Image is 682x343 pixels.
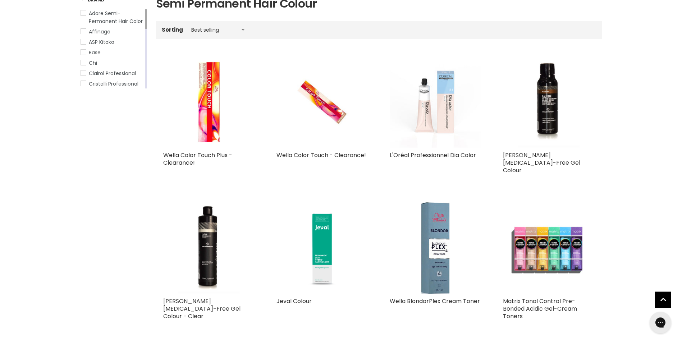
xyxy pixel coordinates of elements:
span: Chi [89,59,97,67]
span: Base [89,49,101,56]
img: Wella Color Touch Plus - Clearance! [163,56,255,148]
span: Adore Semi-Permanent Hair Color [89,10,143,25]
a: Wella BlondorPlex Cream Toner [390,202,481,294]
a: Cristalli Professional [81,80,144,88]
img: Jeval Colour [276,202,368,294]
img: Wella Color Touch - Clearance! [292,56,352,148]
iframe: Gorgias live chat messenger [646,309,675,336]
span: ASP Kitoko [89,38,114,46]
a: L'Oréal Professionnel Dia Color [390,151,476,159]
a: [PERSON_NAME] [MEDICAL_DATA]-Free Gel Colour [503,151,580,174]
img: De Lorenzo Novatone Ammonia-Free Gel Colour - Clear [178,202,239,294]
a: [PERSON_NAME] [MEDICAL_DATA]-Free Gel Colour - Clear [163,297,241,320]
img: De Lorenzo Novatone Ammonia-Free Gel Colour [518,56,579,148]
a: Wella Color Touch - Clearance! [276,151,366,159]
a: Wella Color Touch Plus - Clearance! [163,151,232,167]
img: Wella BlondorPlex Cream Toner [421,202,449,294]
a: Affinage [81,28,144,36]
a: Jeval Colour [276,297,312,305]
a: Wella Color Touch - Clearance! [276,56,368,148]
a: Clairol Professional [81,69,144,77]
a: ASP Kitoko [81,38,144,46]
span: Cristalli Professional [89,80,138,87]
label: Sorting [162,27,183,33]
span: Affinage [89,28,110,35]
a: Wella BlondorPlex Cream Toner [390,297,480,305]
a: Chi [81,59,144,67]
a: Matrix Tonal Control Pre-Bonded Acidic Gel-Cream Toners [503,297,577,320]
a: Adore Semi-Permanent Hair Color [81,9,144,25]
a: Base [81,49,144,56]
img: Matrix Tonal Control Pre-Bonded Acidic Gel-Cream Toners [503,202,595,294]
span: Clairol Professional [89,70,136,77]
a: De Lorenzo Novatone Ammonia-Free Gel Colour [503,56,595,148]
img: L'Oréal Professionnel Dia Color [390,56,481,148]
a: De Lorenzo Novatone Ammonia-Free Gel Colour - Clear [163,202,255,294]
